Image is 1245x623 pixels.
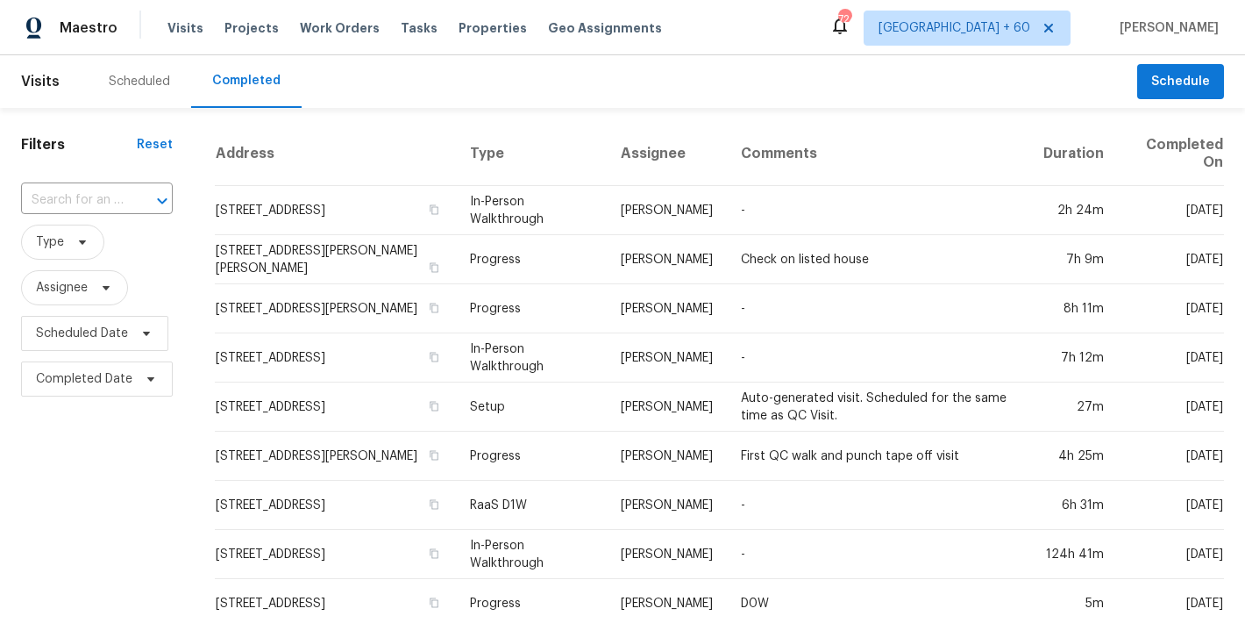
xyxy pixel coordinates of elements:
h1: Filters [21,136,137,154]
td: [DATE] [1118,481,1224,530]
td: Auto-generated visit. Scheduled for the same time as QC Visit. [727,383,1029,432]
td: [STREET_ADDRESS] [215,186,456,235]
button: Copy Address [426,398,442,414]
td: [STREET_ADDRESS][PERSON_NAME][PERSON_NAME] [215,235,456,284]
div: Scheduled [109,73,170,90]
td: [DATE] [1118,432,1224,481]
button: Copy Address [426,595,442,611]
td: 124h 41m [1029,530,1118,579]
td: Progress [456,284,607,333]
td: [PERSON_NAME] [607,432,727,481]
span: [PERSON_NAME] [1113,19,1219,37]
td: - [727,530,1029,579]
td: [STREET_ADDRESS][PERSON_NAME] [215,284,456,333]
span: Visits [21,62,60,101]
button: Schedule [1137,64,1224,100]
th: Type [456,122,607,186]
td: Setup [456,383,607,432]
button: Open [150,189,174,213]
button: Copy Address [426,448,442,463]
td: - [727,333,1029,383]
th: Completed On [1118,122,1224,186]
td: Check on listed house [727,235,1029,284]
td: 27m [1029,383,1118,432]
td: [STREET_ADDRESS][PERSON_NAME] [215,432,456,481]
th: Address [215,122,456,186]
td: [PERSON_NAME] [607,186,727,235]
td: [DATE] [1118,383,1224,432]
span: Projects [224,19,279,37]
button: Copy Address [426,202,442,218]
td: In-Person Walkthrough [456,186,607,235]
td: [DATE] [1118,530,1224,579]
th: Duration [1029,122,1118,186]
span: Scheduled Date [36,325,128,342]
th: Comments [727,122,1029,186]
th: Assignee [607,122,727,186]
td: 7h 12m [1029,333,1118,383]
button: Copy Address [426,260,442,276]
span: Work Orders [300,19,380,37]
button: Copy Address [426,497,442,512]
input: Search for an address... [21,187,124,214]
td: 4h 25m [1029,432,1118,481]
div: Reset [137,136,173,154]
span: [GEOGRAPHIC_DATA] + 60 [879,19,1030,37]
td: [PERSON_NAME] [607,333,727,383]
td: [STREET_ADDRESS] [215,383,456,432]
div: Completed [212,72,281,90]
td: [PERSON_NAME] [607,383,727,432]
span: Maestro [60,19,117,37]
td: [STREET_ADDRESS] [215,333,456,383]
span: Tasks [401,22,438,34]
td: First QC walk and punch tape off visit [727,432,1029,481]
td: Progress [456,432,607,481]
span: Schedule [1151,71,1210,93]
td: - [727,284,1029,333]
span: Completed Date [36,370,132,388]
td: 8h 11m [1029,284,1118,333]
td: [STREET_ADDRESS] [215,481,456,530]
span: Geo Assignments [548,19,662,37]
td: [PERSON_NAME] [607,481,727,530]
div: 724 [838,11,850,28]
button: Copy Address [426,349,442,365]
td: 2h 24m [1029,186,1118,235]
td: - [727,186,1029,235]
td: [DATE] [1118,284,1224,333]
td: 6h 31m [1029,481,1118,530]
td: [DATE] [1118,333,1224,383]
td: RaaS D1W [456,481,607,530]
span: Assignee [36,279,88,297]
td: [STREET_ADDRESS] [215,530,456,579]
td: [PERSON_NAME] [607,530,727,579]
td: [PERSON_NAME] [607,235,727,284]
td: Progress [456,235,607,284]
td: In-Person Walkthrough [456,530,607,579]
span: Properties [459,19,527,37]
td: [DATE] [1118,235,1224,284]
span: Visits [167,19,203,37]
button: Copy Address [426,300,442,316]
button: Copy Address [426,546,442,562]
td: - [727,481,1029,530]
td: 7h 9m [1029,235,1118,284]
span: Type [36,233,64,251]
td: [DATE] [1118,186,1224,235]
td: [PERSON_NAME] [607,284,727,333]
td: In-Person Walkthrough [456,333,607,383]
